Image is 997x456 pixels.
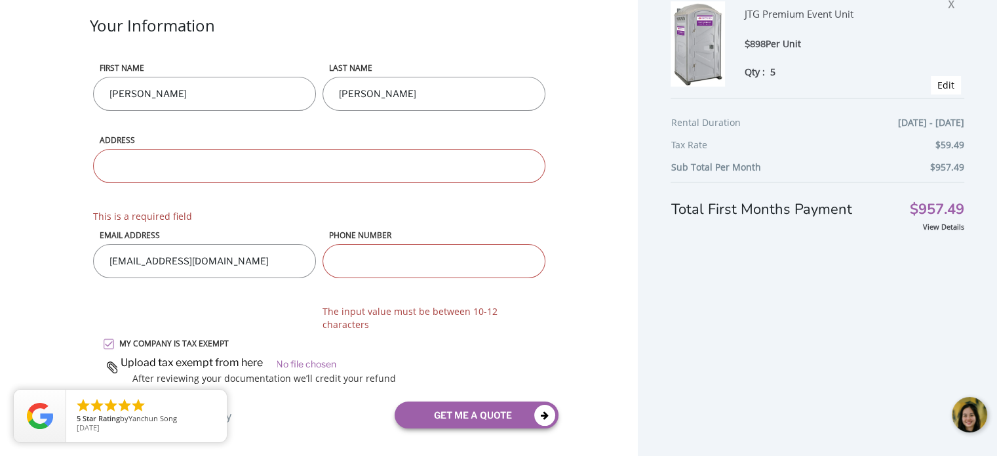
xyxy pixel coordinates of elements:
[93,210,545,223] span: This is a required field
[132,372,549,385] p: After reviewing your documentation we’ll credit your refund
[937,79,954,91] a: Edit
[671,161,760,173] b: Sub Total Per Month
[77,413,81,423] span: 5
[671,115,964,137] div: Rental Duration
[800,387,997,442] iframe: Live Chat Button
[77,423,100,432] span: [DATE]
[106,362,118,373] img: paperclip.png.webp
[83,413,120,423] span: Star Rating
[923,222,964,232] a: View Details
[90,14,549,62] div: Your Information
[671,137,964,159] div: Tax Rate
[770,66,775,78] span: 5
[323,230,545,241] label: phone number
[323,305,545,331] span: The input value must be between 10-12 characters
[77,415,216,424] span: by
[935,137,964,153] span: $59.49
[671,182,964,220] div: Total First Months Payment
[93,230,316,241] label: Email address
[745,65,936,79] div: Qty :
[766,37,801,50] span: Per Unit
[395,402,558,428] button: get me a quote
[117,398,132,413] li: 
[93,62,316,73] label: First name
[27,403,53,429] img: Review Rating
[113,338,549,349] label: MY COMPANY IS TAX EXEMPT
[323,62,545,73] label: LAST NAME
[75,398,91,413] li: 
[898,115,964,131] span: [DATE] - [DATE]
[103,398,119,413] li: 
[130,398,146,413] li: 
[128,413,177,423] span: Yanchun Song
[745,1,936,37] div: JTG Premium Event Unit
[90,402,231,424] a: Quote another Porta Potty
[910,203,964,217] span: $957.49
[745,37,936,52] div: $898
[930,161,964,173] b: $957.49
[89,398,105,413] li: 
